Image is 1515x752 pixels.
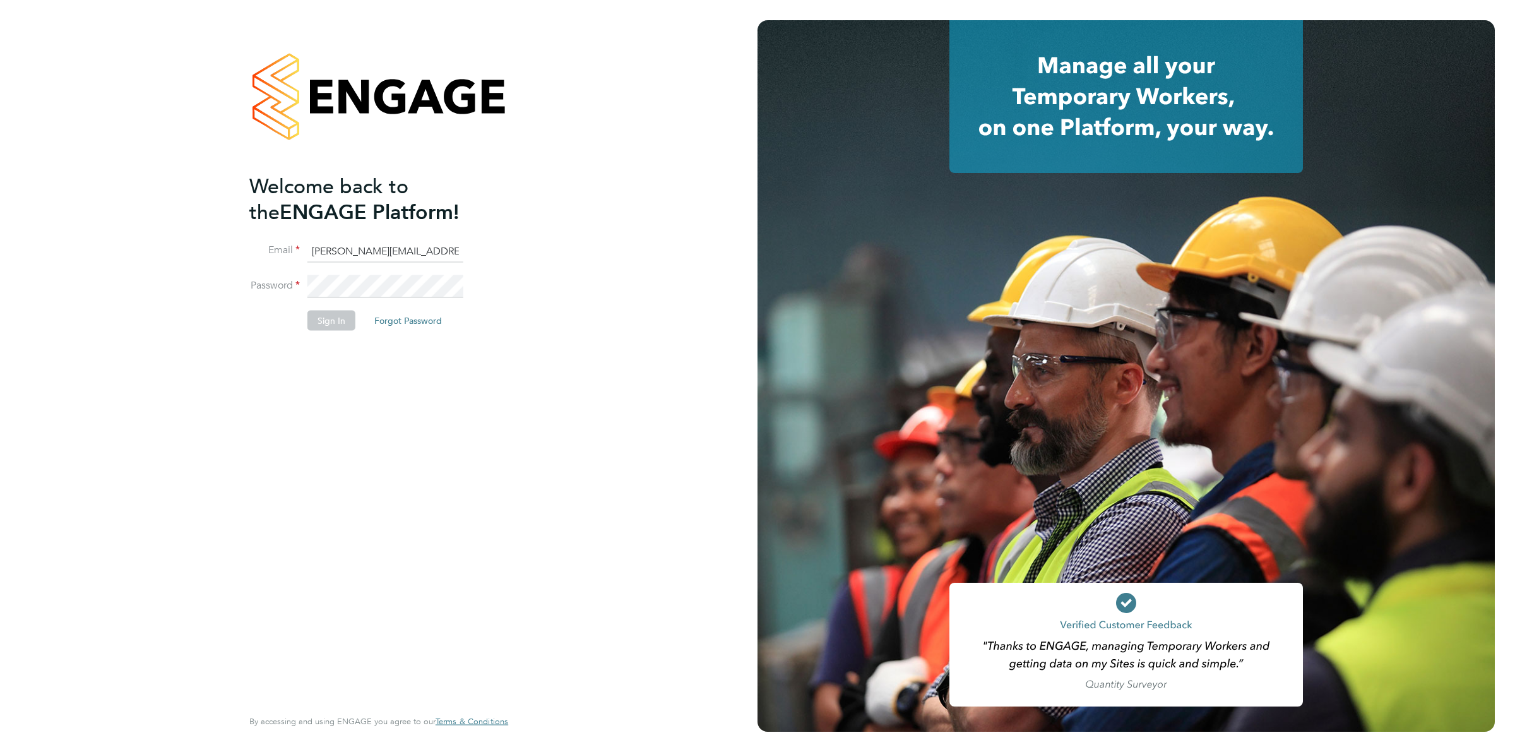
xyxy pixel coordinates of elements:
span: Welcome back to the [249,174,408,224]
label: Email [249,244,300,257]
button: Sign In [307,311,355,331]
a: Terms & Conditions [436,717,508,727]
input: Enter your work email... [307,240,463,263]
button: Forgot Password [364,311,452,331]
label: Password [249,279,300,292]
span: Terms & Conditions [436,716,508,727]
span: By accessing and using ENGAGE you agree to our [249,716,508,727]
h2: ENGAGE Platform! [249,173,496,225]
